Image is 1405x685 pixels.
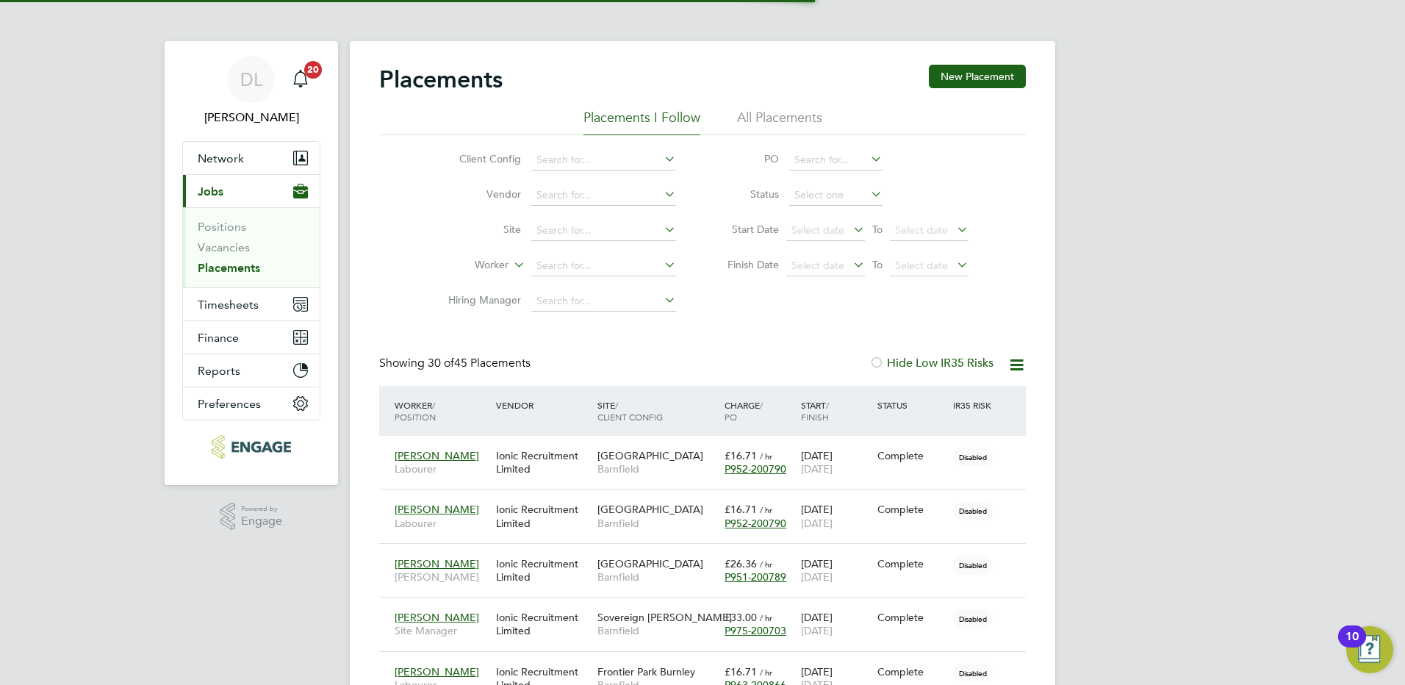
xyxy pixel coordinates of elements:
span: Labourer [395,517,489,530]
a: Go to home page [182,435,320,459]
span: Frontier Park Burnley [597,665,695,678]
div: Charge [721,392,797,430]
h2: Placements [379,65,503,94]
button: Finance [183,321,320,354]
span: [PERSON_NAME] [395,503,479,516]
span: £16.71 [725,503,757,516]
nav: Main navigation [165,41,338,485]
label: PO [713,152,779,165]
div: Jobs [183,207,320,287]
span: Timesheets [198,298,259,312]
span: Disabled [953,556,993,575]
span: Disabled [953,501,993,520]
span: Select date [791,259,844,272]
span: / Client Config [597,399,663,423]
span: Preferences [198,397,261,411]
span: Select date [895,223,948,237]
span: Barnfield [597,624,717,637]
button: Timesheets [183,288,320,320]
span: David Leyland [182,109,320,126]
label: Hiring Manager [436,293,521,306]
div: IR35 Risk [949,392,1000,418]
button: New Placement [929,65,1026,88]
span: P975-200703 [725,624,786,637]
span: Disabled [953,448,993,467]
span: Jobs [198,184,223,198]
input: Search for... [531,291,676,312]
div: Complete [877,611,946,624]
span: Barnfield [597,462,717,476]
div: Status [874,392,950,418]
label: Finish Date [713,258,779,271]
a: [PERSON_NAME]LabourerIonic Recruitment Limited[GEOGRAPHIC_DATA]Barnfield£16.71 / hrP952-200790[DA... [391,495,1026,507]
a: DL[PERSON_NAME] [182,56,320,126]
span: To [868,255,887,274]
span: £26.36 [725,557,757,570]
span: Barnfield [597,517,717,530]
input: Search for... [531,150,676,171]
span: [GEOGRAPHIC_DATA] [597,449,703,462]
a: Vacancies [198,240,250,254]
span: [GEOGRAPHIC_DATA] [597,503,703,516]
span: To [868,220,887,239]
button: Open Resource Center, 10 new notifications [1346,626,1393,673]
span: [DATE] [801,624,833,637]
a: [PERSON_NAME]Site ManagerIonic Recruitment LimitedSovereign [PERSON_NAME]Barnfield£33.00 / hrP975... [391,603,1026,615]
span: / PO [725,399,763,423]
img: barnfieldconstruction-logo-retina.png [212,435,290,459]
div: Complete [877,503,946,516]
input: Search for... [531,185,676,206]
label: Start Date [713,223,779,236]
span: 30 of [428,356,454,370]
span: Sovereign [PERSON_NAME] [597,611,732,624]
button: Network [183,142,320,174]
span: £16.71 [725,665,757,678]
button: Jobs [183,175,320,207]
div: [DATE] [797,495,874,537]
label: Status [713,187,779,201]
div: Showing [379,356,533,371]
span: [GEOGRAPHIC_DATA] [597,557,703,570]
div: Vendor [492,392,594,418]
input: Search for... [531,256,676,276]
div: Start [797,392,874,430]
button: Reports [183,354,320,387]
div: [DATE] [797,550,874,591]
span: [DATE] [801,570,833,584]
div: Worker [391,392,492,430]
span: Select date [791,223,844,237]
span: Powered by [241,503,282,515]
span: / hr [760,612,772,623]
label: Vendor [436,187,521,201]
span: [DATE] [801,517,833,530]
span: [DATE] [801,462,833,476]
span: / hr [760,504,772,515]
li: All Placements [737,109,822,135]
a: 20 [286,56,315,103]
a: [PERSON_NAME][PERSON_NAME]Ionic Recruitment Limited[GEOGRAPHIC_DATA]Barnfield£26.36 / hrP951-2007... [391,549,1026,562]
span: Site Manager [395,624,489,637]
div: [DATE] [797,603,874,645]
div: Ionic Recruitment Limited [492,495,594,537]
span: P952-200790 [725,517,786,530]
div: Ionic Recruitment Limited [492,442,594,483]
a: [PERSON_NAME]LabourerIonic Recruitment LimitedFrontier Park BurnleyBarnfield£16.71 / hrP963-20086... [391,657,1026,670]
span: Reports [198,364,240,378]
span: Disabled [953,664,993,683]
input: Search for... [789,150,883,171]
div: Complete [877,449,946,462]
span: P951-200789 [725,570,786,584]
span: [PERSON_NAME] [395,557,479,570]
div: Ionic Recruitment Limited [492,603,594,645]
span: [PERSON_NAME] [395,449,479,462]
span: Network [198,151,244,165]
input: Select one [789,185,883,206]
div: Ionic Recruitment Limited [492,550,594,591]
span: [PERSON_NAME] [395,665,479,678]
span: / hr [760,667,772,678]
a: [PERSON_NAME]LabourerIonic Recruitment Limited[GEOGRAPHIC_DATA]Barnfield£16.71 / hrP952-200790[DA... [391,441,1026,453]
span: 45 Placements [428,356,531,370]
span: [PERSON_NAME] [395,570,489,584]
label: Worker [424,258,509,273]
span: [PERSON_NAME] [395,611,479,624]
